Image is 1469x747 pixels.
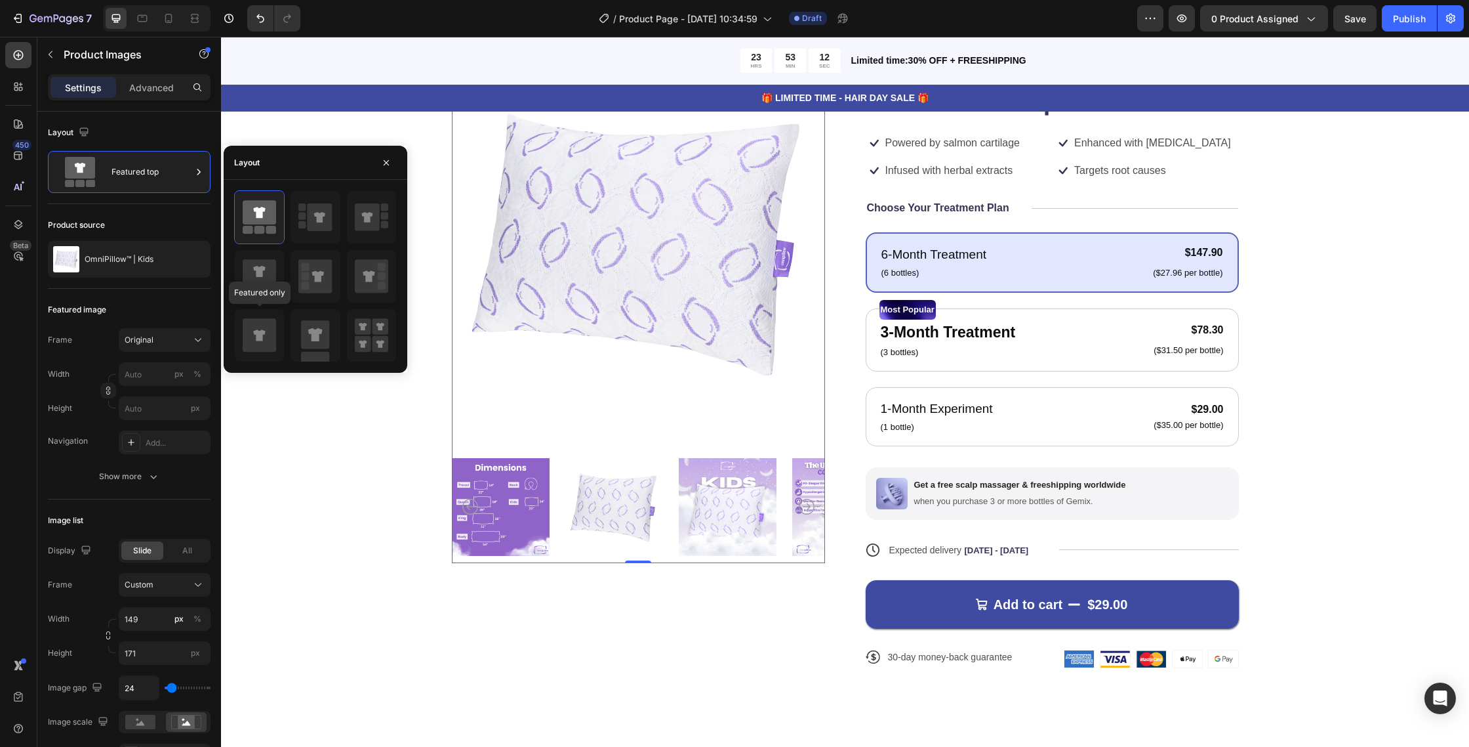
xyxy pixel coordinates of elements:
[664,127,792,141] p: Infused with herbal extracts
[613,12,616,26] span: /
[344,414,442,526] img: White pillowcase with purple abstract pattern on a white background
[743,509,807,519] span: [DATE] - [DATE]
[119,641,211,665] input: px
[1200,5,1328,32] button: 0 product assigned
[619,12,757,26] span: Product Page - [DATE] 10:34:59
[664,100,799,114] p: Powered by salmon cartilage
[667,614,792,626] p: 30-day money-back guarantee
[1393,12,1426,26] div: Publish
[247,5,300,32] div: Undo/Redo
[231,414,329,526] img: Illustration of pillow dimensions on a purple background with OmniPillow logo.
[48,465,211,488] button: Show more
[65,81,102,95] p: Settings
[119,328,211,352] button: Original
[660,230,766,243] p: (6 bottles)
[48,542,94,560] div: Display
[119,396,211,420] input: px
[1333,5,1377,32] button: Save
[48,334,72,346] label: Frame
[190,611,205,627] button: px
[48,679,105,697] div: Image gap
[64,47,175,62] p: Product Images
[48,579,72,591] label: Frame
[988,614,1017,631] img: gempages_432750572815254551-50576910-49f7-4ca6-9684-eab855df947e.png
[10,240,31,251] div: Beta
[119,362,211,386] input: px%
[174,368,184,380] div: px
[234,157,260,169] div: Layout
[853,127,945,141] p: Targets root causes
[119,676,159,700] input: Auto
[12,140,31,150] div: 450
[931,286,1003,302] div: $78.30
[853,100,1010,114] p: Enhanced with [MEDICAL_DATA]
[193,613,201,625] div: %
[111,157,191,187] div: Featured top
[865,558,908,578] div: $29.00
[660,265,714,282] p: Most Popular
[191,648,200,658] span: px
[182,545,192,557] span: All
[660,209,766,228] p: 6-Month Treatment
[773,559,842,576] div: Add to cart
[48,515,83,526] div: Image list
[879,614,909,631] img: gempages_432750572815254551-c4b8628c-4f06-40e9-915f-d730337df1e5.png
[48,304,106,316] div: Featured image
[952,614,981,631] img: gempages_432750572815254551-1aaba532-a221-4682-955d-9ddfeeef0a57.png
[119,573,211,597] button: Custom
[693,443,905,454] p: Get a free scalp massager & freeshipping worldwide
[119,607,211,631] input: px%
[48,402,72,414] label: Height
[146,437,207,449] div: Add...
[655,441,687,473] img: gempages_432750572815254551-0d41f634-7d11-4d13-8663-83420929b25e.png
[221,37,1469,747] iframe: Design area
[933,309,1002,320] p: ($31.50 per bottle)
[48,124,92,142] div: Layout
[129,81,174,95] p: Advanced
[458,414,555,526] img: White pillowcase with purple oval patterns on a purple background with 'OmniPillow' branding.
[48,714,111,731] div: Image scale
[174,613,184,625] div: px
[86,11,92,26] p: 7
[660,363,772,382] p: 1-Month Experiment
[843,614,873,631] img: gempages_432750572815254551-a739e588-df2a-4412-b6b9-9fd0010151fa.png
[191,403,200,413] span: px
[645,544,1018,592] button: Add to cart
[48,613,70,625] label: Width
[171,366,187,382] button: %
[125,579,153,591] span: Custom
[931,208,1003,224] div: $147.90
[1382,5,1437,32] button: Publish
[668,508,741,519] span: Expected delivery
[578,462,594,478] button: Carousel Next Arrow
[85,255,153,264] p: OmniPillow™ | Kids
[802,12,822,24] span: Draft
[48,219,105,231] div: Product source
[660,284,795,307] p: 3-Month Treatment
[931,364,1003,382] div: $29.00
[48,368,70,380] label: Width
[48,647,72,659] label: Height
[125,334,153,346] span: Original
[932,231,1001,242] p: ($27.96 per bottle)
[571,414,669,526] img: Omnipillow packaging with features listed on a purple background
[1211,12,1298,26] span: 0 product assigned
[193,368,201,380] div: %
[916,614,945,631] img: gempages_432750572815254551-79972f48-667f-42d0-a858-9c748da57068.png
[53,246,79,272] img: product feature img
[646,165,788,179] p: Choose Your Treatment Plan
[933,383,1002,395] p: ($35.00 per bottle)
[99,470,160,483] div: Show more
[1424,683,1456,714] div: Open Intercom Messenger
[1344,13,1366,24] span: Save
[171,611,187,627] button: %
